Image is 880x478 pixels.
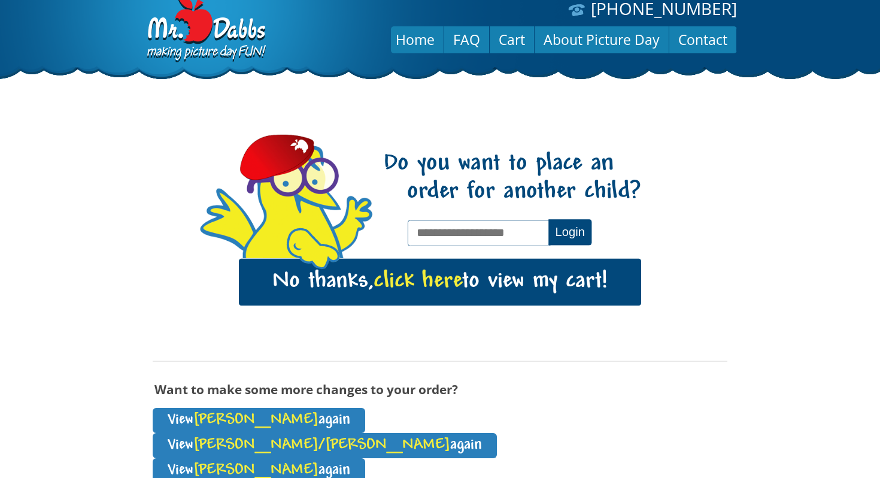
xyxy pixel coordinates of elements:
a: View[PERSON_NAME]/[PERSON_NAME]again [153,433,497,458]
a: Contact [669,25,736,54]
span: [PERSON_NAME] [193,412,318,428]
a: View[PERSON_NAME]again [153,408,365,433]
button: Login [548,219,591,245]
h3: Want to make some more changes to your order? [153,383,727,396]
a: Cart [490,25,534,54]
a: FAQ [444,25,489,54]
a: About Picture Day [535,25,669,54]
span: [PERSON_NAME]/[PERSON_NAME] [193,437,450,453]
a: No thanks,click hereto view my cart! [239,259,641,305]
span: click here [374,270,462,294]
a: Home [387,25,444,54]
img: hello [282,225,344,272]
span: order for another child? [384,179,641,207]
h1: Do you want to place an [383,150,641,207]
